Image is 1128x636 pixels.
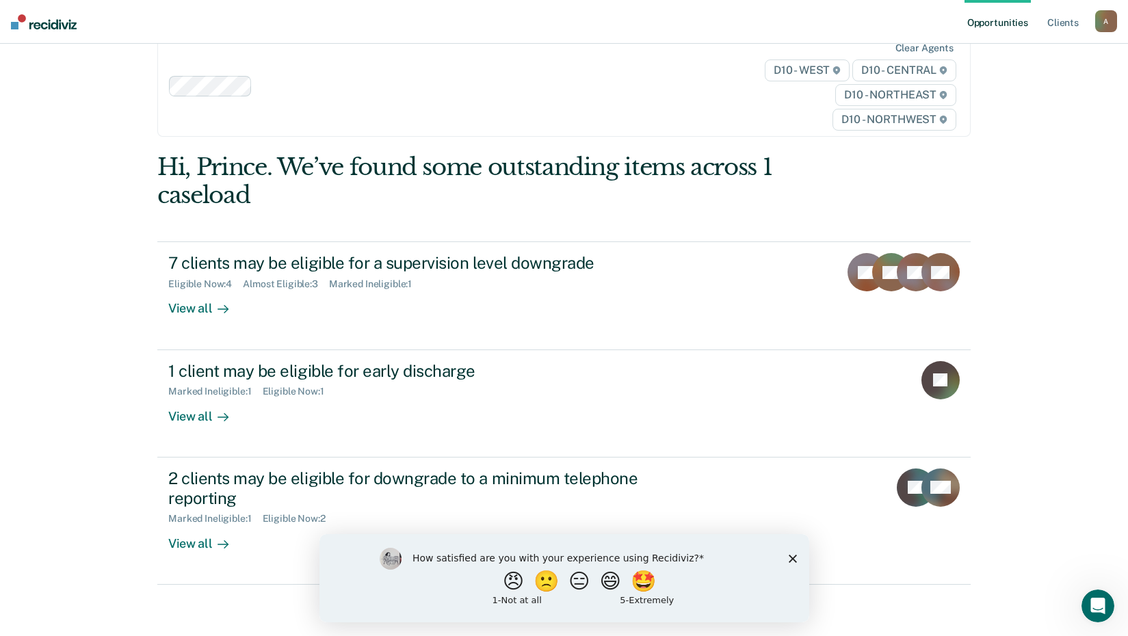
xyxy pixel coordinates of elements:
[263,513,337,525] div: Eligible Now : 2
[1081,589,1114,622] iframe: Intercom live chat
[168,290,245,317] div: View all
[157,241,971,349] a: 7 clients may be eligible for a supervision level downgradeEligible Now:4Almost Eligible:3Marked ...
[11,14,77,29] img: Recidiviz
[157,153,808,209] div: Hi, Prince. We’ve found some outstanding items across 1 caseload
[168,525,245,551] div: View all
[157,458,971,585] a: 2 clients may be eligible for downgrade to a minimum telephone reportingMarked Ineligible:1Eligib...
[319,534,809,622] iframe: Survey by Kim from Recidiviz
[168,397,245,424] div: View all
[168,253,648,273] div: 7 clients may be eligible for a supervision level downgrade
[168,278,243,290] div: Eligible Now : 4
[263,386,335,397] div: Eligible Now : 1
[835,84,956,106] span: D10 - NORTHEAST
[243,278,329,290] div: Almost Eligible : 3
[168,468,648,508] div: 2 clients may be eligible for downgrade to a minimum telephone reporting
[168,386,262,397] div: Marked Ineligible : 1
[765,59,850,81] span: D10 - WEST
[168,361,648,381] div: 1 client may be eligible for early discharge
[157,350,971,458] a: 1 client may be eligible for early dischargeMarked Ineligible:1Eligible Now:1View all
[329,278,423,290] div: Marked Ineligible : 1
[852,59,956,81] span: D10 - CENTRAL
[895,42,954,54] div: Clear agents
[168,513,262,525] div: Marked Ineligible : 1
[832,109,956,131] span: D10 - NORTHWEST
[1095,10,1117,32] button: A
